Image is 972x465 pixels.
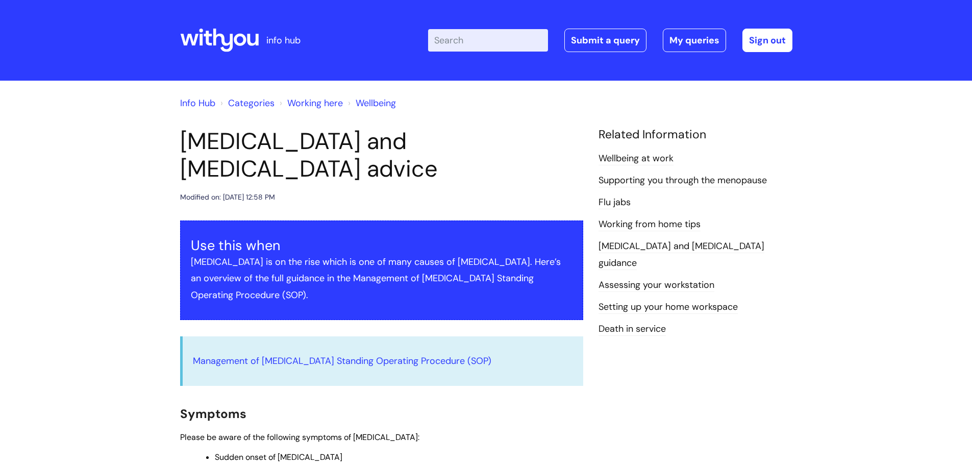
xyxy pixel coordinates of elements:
input: Search [428,29,548,52]
p: [MEDICAL_DATA] is on the rise which is one of many causes of [MEDICAL_DATA]. Here’s an overview o... [191,254,572,303]
a: Info Hub [180,97,215,109]
a: Wellbeing at work [599,152,674,165]
a: Assessing your workstation [599,279,714,292]
a: Working here [287,97,343,109]
span: Please be aware of the following symptoms of [MEDICAL_DATA]: [180,432,419,443]
a: Setting up your home workspace [599,301,738,314]
h1: [MEDICAL_DATA] and [MEDICAL_DATA] advice [180,128,583,183]
a: Sign out [742,29,792,52]
a: Death in service [599,323,666,336]
h4: Related Information [599,128,792,142]
a: My queries [663,29,726,52]
span: Sudden onset of [MEDICAL_DATA] [215,452,342,462]
a: Wellbeing [356,97,396,109]
span: Symptoms [180,406,246,422]
h3: Use this when [191,237,572,254]
a: Management of [MEDICAL_DATA] Standing Operating Procedure (SOP) [193,355,491,367]
a: [MEDICAL_DATA] and [MEDICAL_DATA] guidance [599,240,764,270]
div: Modified on: [DATE] 12:58 PM [180,191,275,204]
p: info hub [266,32,301,48]
a: Categories [228,97,275,109]
li: Working here [277,95,343,111]
li: Wellbeing [345,95,396,111]
li: Solution home [218,95,275,111]
a: Working from home tips [599,218,701,231]
a: Flu jabs [599,196,631,209]
a: Supporting you through the menopause [599,174,767,187]
a: Submit a query [564,29,646,52]
div: | - [428,29,792,52]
